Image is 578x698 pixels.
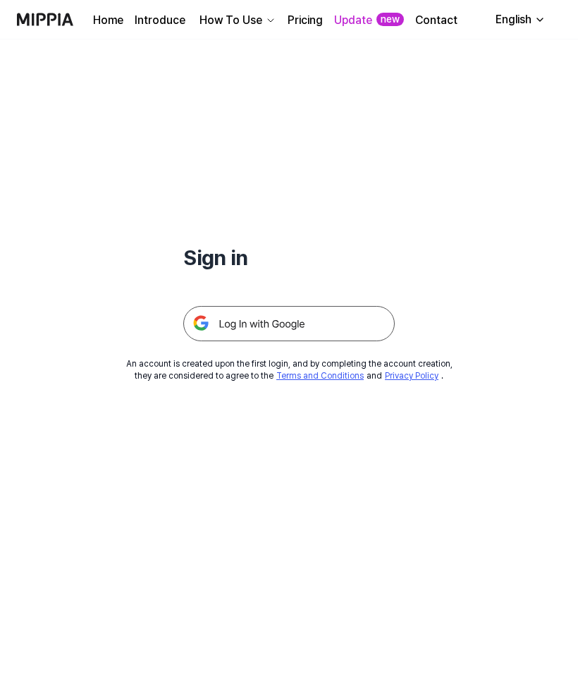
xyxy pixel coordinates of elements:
a: Pricing [288,12,323,29]
img: 구글 로그인 버튼 [183,306,395,341]
a: Contact [415,12,457,29]
a: Terms and Conditions [276,371,364,381]
button: English [484,6,554,34]
button: How To Use [197,12,276,29]
div: An account is created upon the first login, and by completing the account creation, they are cons... [126,358,453,382]
div: How To Use [197,12,265,29]
a: Update [334,12,372,29]
div: new [376,13,404,27]
a: Introduce [135,12,185,29]
h1: Sign in [183,243,395,272]
a: Home [93,12,123,29]
a: Privacy Policy [385,371,438,381]
div: English [493,11,534,28]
